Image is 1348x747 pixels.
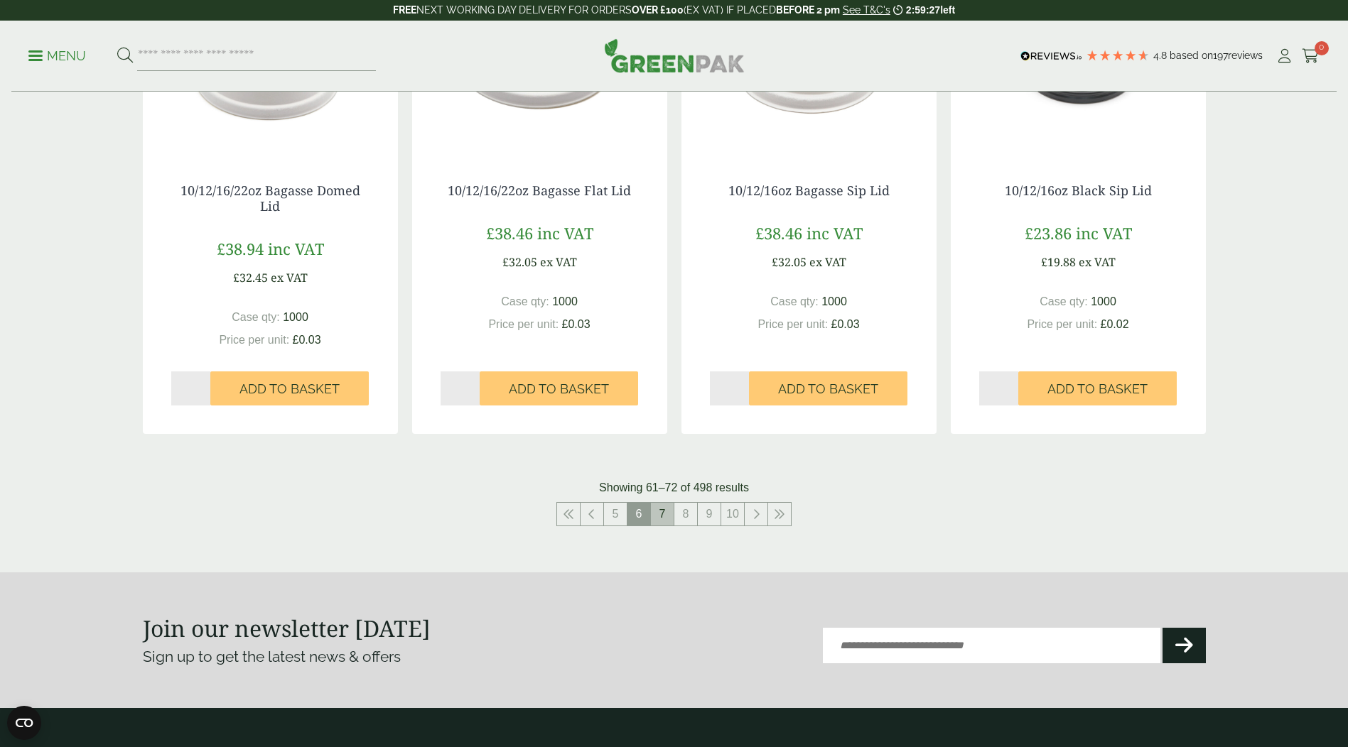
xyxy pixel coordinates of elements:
[807,222,863,244] span: inc VAT
[233,270,268,285] span: £32.45
[721,503,744,525] a: 10
[1018,371,1177,405] button: Add to Basket
[448,182,631,199] a: 10/12/16/22oz Bagasse Flat Lid
[1027,318,1097,330] span: Price per unit:
[28,48,86,65] p: Menu
[843,4,890,16] a: See T&C's
[1076,222,1132,244] span: inc VAT
[604,503,627,525] a: 5
[540,254,577,270] span: ex VAT
[271,270,308,285] span: ex VAT
[1020,51,1082,61] img: REVIEWS.io
[293,334,321,346] span: £0.03
[755,222,802,244] span: £38.46
[502,254,537,270] span: £32.05
[1228,50,1263,61] span: reviews
[501,295,549,307] span: Case qty:
[906,4,940,16] span: 2:59:27
[940,4,955,16] span: left
[1302,45,1320,67] a: 0
[1315,41,1329,55] span: 0
[562,318,591,330] span: £0.03
[393,4,416,16] strong: FREE
[728,182,890,199] a: 10/12/16oz Bagasse Sip Lid
[831,318,860,330] span: £0.03
[143,613,431,643] strong: Join our newsletter [DATE]
[1091,295,1116,307] span: 1000
[1047,381,1148,397] span: Add to Basket
[627,503,650,525] span: 6
[1153,50,1170,61] span: 4.8
[232,311,280,323] span: Case qty:
[1302,49,1320,63] i: Cart
[674,503,697,525] a: 8
[480,371,638,405] button: Add to Basket
[1079,254,1116,270] span: ex VAT
[772,254,807,270] span: £32.05
[537,222,593,244] span: inc VAT
[809,254,846,270] span: ex VAT
[28,48,86,62] a: Menu
[552,295,578,307] span: 1000
[283,311,308,323] span: 1000
[1276,49,1293,63] i: My Account
[1086,49,1150,62] div: 4.79 Stars
[1041,254,1076,270] span: £19.88
[1101,318,1129,330] span: £0.02
[632,4,684,16] strong: OVER £100
[180,182,360,214] a: 10/12/16/22oz Bagasse Domed Lid
[219,334,289,346] span: Price per unit:
[698,503,721,525] a: 9
[778,381,878,397] span: Add to Basket
[239,381,340,397] span: Add to Basket
[1040,295,1088,307] span: Case qty:
[821,295,847,307] span: 1000
[1170,50,1213,61] span: Based on
[1025,222,1072,244] span: £23.86
[1005,182,1152,199] a: 10/12/16oz Black Sip Lid
[488,318,559,330] span: Price per unit:
[7,706,41,740] button: Open CMP widget
[776,4,840,16] strong: BEFORE 2 pm
[509,381,609,397] span: Add to Basket
[210,371,369,405] button: Add to Basket
[749,371,907,405] button: Add to Basket
[1213,50,1228,61] span: 197
[604,38,745,72] img: GreenPak Supplies
[217,238,264,259] span: £38.94
[268,238,324,259] span: inc VAT
[770,295,819,307] span: Case qty:
[143,645,621,668] p: Sign up to get the latest news & offers
[486,222,533,244] span: £38.46
[757,318,828,330] span: Price per unit:
[599,479,749,496] p: Showing 61–72 of 498 results
[651,503,674,525] a: 7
